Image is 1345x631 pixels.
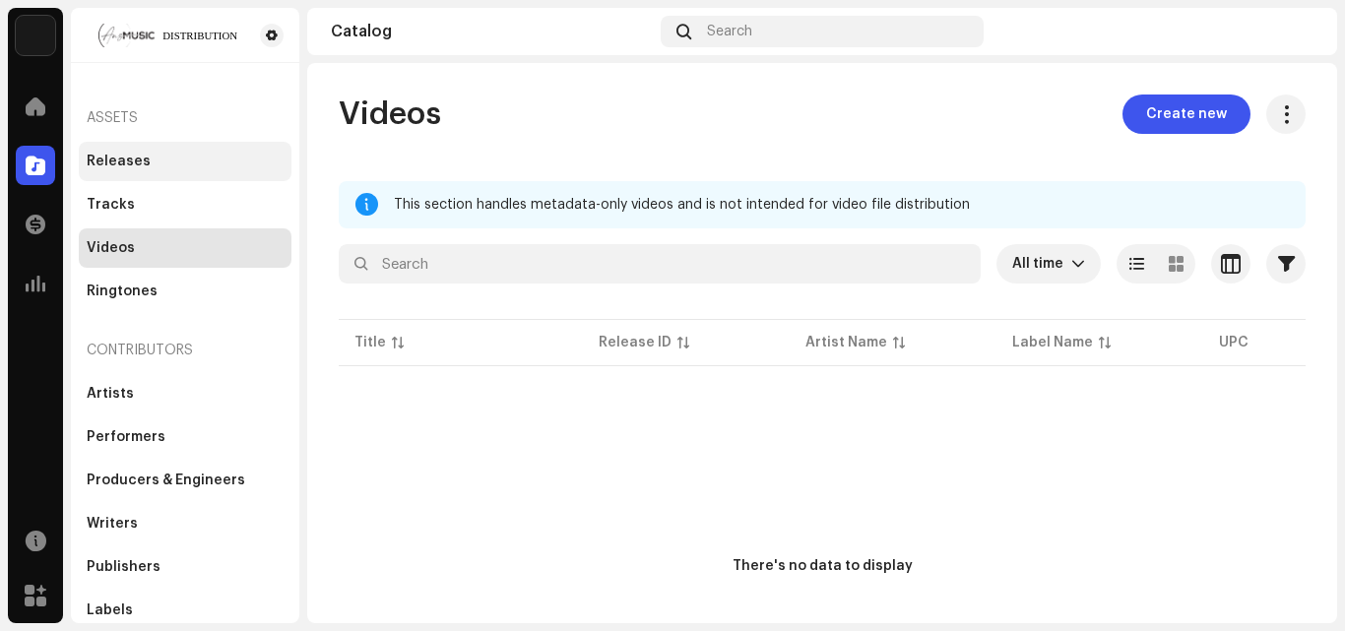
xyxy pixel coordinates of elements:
[87,24,252,47] img: a077dcaa-7d6e-457a-9477-1dc4457363bf
[79,185,291,224] re-m-nav-item: Tracks
[79,327,291,374] re-a-nav-header: Contributors
[339,95,441,134] span: Videos
[79,591,291,630] re-m-nav-item: Labels
[339,244,981,284] input: Search
[79,547,291,587] re-m-nav-item: Publishers
[87,559,160,575] div: Publishers
[1012,244,1071,284] span: All time
[79,374,291,413] re-m-nav-item: Artists
[87,284,158,299] div: Ringtones
[707,24,752,39] span: Search
[87,386,134,402] div: Artists
[87,197,135,213] div: Tracks
[79,504,291,543] re-m-nav-item: Writers
[87,516,138,532] div: Writers
[79,417,291,457] re-m-nav-item: Performers
[87,473,245,488] div: Producers & Engineers
[1146,95,1227,134] span: Create new
[394,193,1290,217] div: This section handles metadata-only videos and is not intended for video file distribution
[87,240,135,256] div: Videos
[79,142,291,181] re-m-nav-item: Releases
[1071,244,1085,284] div: dropdown trigger
[87,429,165,445] div: Performers
[87,602,133,618] div: Labels
[16,16,55,55] img: bb356b9b-6e90-403f-adc8-c282c7c2e227
[1282,16,1313,47] img: c1423b3d-6ebf-4b6c-a5b6-ef04f0de1f57
[79,272,291,311] re-m-nav-item: Ringtones
[1122,95,1250,134] button: Create new
[79,461,291,500] re-m-nav-item: Producers & Engineers
[733,556,913,577] div: There's no data to display
[331,24,653,39] div: Catalog
[79,95,291,142] re-a-nav-header: Assets
[87,154,151,169] div: Releases
[79,228,291,268] re-m-nav-item: Videos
